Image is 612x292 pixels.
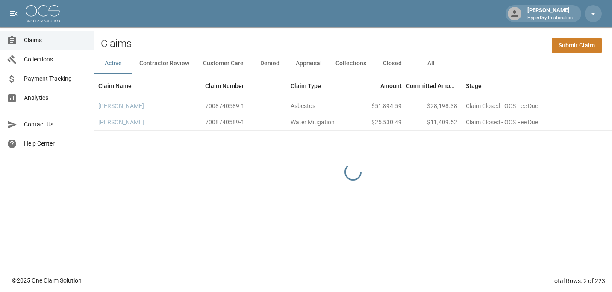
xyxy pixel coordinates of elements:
button: Contractor Review [132,53,196,74]
div: Claim Name [98,74,132,98]
div: Stage [466,74,482,98]
div: © 2025 One Claim Solution [12,276,82,285]
div: Committed Amount [406,74,457,98]
h2: Claims [101,38,132,50]
button: Active [94,53,132,74]
span: Payment Tracking [24,74,87,83]
span: Claims [24,36,87,45]
span: Help Center [24,139,87,148]
span: Analytics [24,93,87,102]
div: [PERSON_NAME] [524,6,576,21]
div: Claim Name [94,74,201,98]
button: All [412,53,450,74]
div: Claim Number [205,74,244,98]
div: Stage [462,74,590,98]
div: dynamic tabs [94,53,612,74]
div: Claim Number [201,74,286,98]
button: Closed [373,53,412,74]
img: ocs-logo-white-transparent.png [26,5,60,22]
div: Claim Type [286,74,350,98]
a: Submit Claim [552,38,602,53]
div: Claim Type [291,74,321,98]
button: open drawer [5,5,22,22]
p: HyperDry Restoration [527,15,573,22]
div: Amount [380,74,402,98]
div: Total Rows: 2 of 223 [551,277,605,285]
button: Denied [250,53,289,74]
button: Collections [329,53,373,74]
div: Committed Amount [406,74,462,98]
div: Amount [350,74,406,98]
button: Appraisal [289,53,329,74]
button: Customer Care [196,53,250,74]
span: Contact Us [24,120,87,129]
span: Collections [24,55,87,64]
